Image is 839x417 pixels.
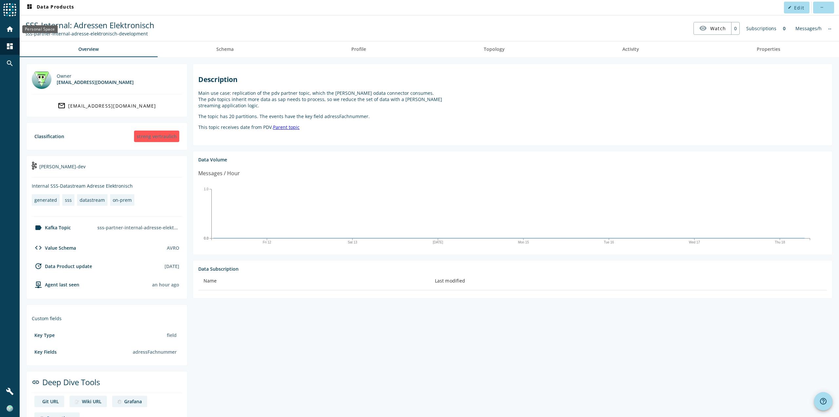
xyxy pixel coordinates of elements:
[26,4,33,11] mat-icon: dashboard
[484,47,505,52] span: Topology
[34,197,57,203] div: generated
[351,47,366,52] span: Profile
[32,262,92,270] div: Data Product update
[788,6,791,9] mat-icon: edit
[32,377,182,393] div: Deep Dive Tools
[820,6,823,9] mat-icon: more_horiz
[165,263,179,269] div: [DATE]
[26,31,154,37] div: Kafka Topic: sss-partner-internal-adresse-elektronisch-development
[82,398,102,405] div: Wiki URL
[80,197,105,203] div: datastream
[204,187,208,191] text: 1.0
[152,281,179,288] div: Agents typically reports every 15min to 1h
[69,396,107,407] a: deep dive imageWiki URL
[68,103,156,109] div: [EMAIL_ADDRESS][DOMAIN_NAME]
[622,47,639,52] span: Activity
[117,400,122,404] img: deep dive image
[3,3,16,16] img: spoud-logo.svg
[198,113,827,119] p: The topic has 20 partitions. The events have the key field adressFachnummer.
[757,47,780,52] span: Properties
[32,161,182,177] div: [PERSON_NAME]-dev
[32,69,51,89] img: mbx_301961@mobi.ch
[34,133,64,139] div: Classification
[23,2,77,13] button: Data Products
[784,2,810,13] button: Edit
[34,396,64,407] a: deep dive imageGit URL
[32,100,182,112] a: [EMAIL_ADDRESS][DOMAIN_NAME]
[57,73,134,79] div: Owner
[34,262,42,270] mat-icon: update
[204,237,208,240] text: 0.0
[825,22,835,35] div: No information
[32,315,182,322] div: Custom fields
[263,240,271,244] text: Fri 12
[819,397,827,405] mat-icon: help_outline
[348,240,357,244] text: Sat 13
[433,240,443,244] text: [DATE]
[6,25,14,33] mat-icon: home
[792,22,825,35] div: Messages/h
[273,124,300,130] a: Parent topic
[124,398,142,405] div: Grafana
[32,378,40,386] mat-icon: link
[699,24,707,32] mat-icon: visibility
[794,5,804,11] span: Edit
[26,20,154,31] span: SSS-Internal: Adressen Elektronisch
[780,22,789,35] div: 0
[731,22,739,34] div: 0
[6,42,14,50] mat-icon: dashboard
[58,102,66,110] mat-icon: mail_outline
[198,90,827,109] p: Main use case: replication of the pdv partner topic, which the [PERSON_NAME] odata connector cons...
[604,240,614,244] text: Tue 16
[198,124,827,130] p: This topic receives date from PDV.
[430,272,827,290] th: Last modified
[198,156,827,163] div: Data Volume
[32,244,76,252] div: Value Schema
[34,332,55,338] div: Key Type
[216,47,234,52] span: Schema
[42,398,59,405] div: Git URL
[34,244,42,252] mat-icon: code
[26,4,74,11] span: Data Products
[34,349,57,355] div: Key Fields
[75,400,79,404] img: deep dive image
[34,224,42,232] mat-icon: label
[689,240,700,244] text: Wed 17
[7,405,13,412] img: 8c619eb9329a554c61e0932d2adf4b52
[32,281,79,288] div: agent-env-test
[710,23,726,34] span: Watch
[32,224,71,232] div: Kafka Topic
[6,59,14,67] mat-icon: search
[57,79,134,85] div: [EMAIL_ADDRESS][DOMAIN_NAME]
[743,22,780,35] div: Subscriptions
[32,162,37,170] img: kafka-dev
[134,131,179,142] div: streng vertraulich
[112,396,147,407] a: deep dive imageGrafana
[694,22,731,34] button: Watch
[113,197,132,203] div: on-prem
[775,240,785,244] text: Thu 18
[518,240,529,244] text: Mon 15
[130,346,179,358] div: adressFachnummer
[32,183,182,189] div: Internal SSS-Datastream Adresse Elektronisch
[198,169,240,177] div: Messages / Hour
[22,25,58,33] div: Personal Space
[198,266,827,272] div: Data Subscription
[78,47,99,52] span: Overview
[65,197,72,203] div: sss
[164,329,179,341] div: field
[167,245,179,251] div: AVRO
[6,387,14,395] mat-icon: build
[95,222,182,233] div: sss-partner-internal-adresse-elektronisch-development
[198,75,827,84] h2: Description
[198,272,430,290] th: Name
